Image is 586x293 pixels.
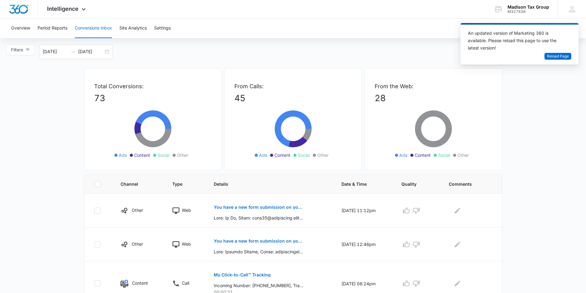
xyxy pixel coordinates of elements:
[119,152,127,158] span: Ads
[341,181,378,187] span: Date & Time
[71,49,76,54] span: swap-right
[334,228,394,261] td: [DATE] 12:46pm
[214,234,303,248] button: You have a new form submission on your Webflow site!
[234,82,352,90] p: From Calls:
[11,18,30,38] button: Overview
[119,18,147,38] button: Site Analytics
[375,82,492,90] p: From the Web:
[274,152,290,158] span: Content
[438,152,450,158] span: Social
[452,279,462,288] button: Edit Comments
[94,92,212,105] p: 73
[452,206,462,216] button: Edit Comments
[214,282,303,289] p: Incoming Number: [PHONE_NUMBER], Tracking Number: [PHONE_NUMBER], Ring To: [PHONE_NUMBER], Caller...
[214,205,303,209] p: You have a new form submission on your Webflow site!
[399,152,407,158] span: Ads
[78,48,104,55] input: End date
[71,49,76,54] span: to
[157,152,169,158] span: Social
[132,207,143,213] p: Other
[317,152,329,158] span: Other
[449,181,483,187] span: Comments
[375,92,492,105] p: 28
[214,273,271,277] p: My Click-to-Call™ Tracking
[544,53,571,60] button: Reload Page
[415,152,431,158] span: Content
[452,240,462,249] button: Edit Comments
[94,82,212,90] p: Total Conversions:
[508,10,549,14] div: account id
[457,152,469,158] span: Other
[182,207,191,213] p: Web
[172,181,190,187] span: Type
[6,44,35,55] button: Filters
[134,152,150,158] span: Content
[182,280,189,286] p: Call
[547,53,569,59] span: Reload Page
[508,5,549,10] div: account name
[401,181,425,187] span: Quality
[47,6,78,12] span: Intelligence
[214,200,303,215] button: You have a new form submission on your Webflow site!
[234,92,352,105] p: 45
[75,18,112,38] button: Conversions Inbox
[298,152,310,158] span: Social
[214,248,303,255] p: Lore: Ipsumdo Sitame, Conse: adipiscingeli@seddoeiusmodtempori.utl, Etdol: 2578742361, Magnaali: ...
[468,30,564,52] div: An updated version of Marketing 360 is available. Please reload this page to use the latest version!
[38,18,67,38] button: Period Reports
[334,194,394,228] td: [DATE] 11:12pm
[132,241,143,247] p: Other
[43,48,68,55] input: Start date
[214,239,303,243] p: You have a new form submission on your Webflow site!
[154,18,171,38] button: Settings
[132,280,148,286] p: Content
[11,46,23,53] span: Filters
[214,267,271,282] button: My Click-to-Call™ Tracking
[214,181,318,187] span: Details
[214,215,303,221] p: Lore: Ip Do, Sitam: cons35@adipiscing.elitse, Doeiu: 4849207363, Temporin: Utlab, E dolo mag ali ...
[177,152,188,158] span: Other
[182,241,191,247] p: Web
[259,152,267,158] span: Ads
[121,181,149,187] span: Channel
